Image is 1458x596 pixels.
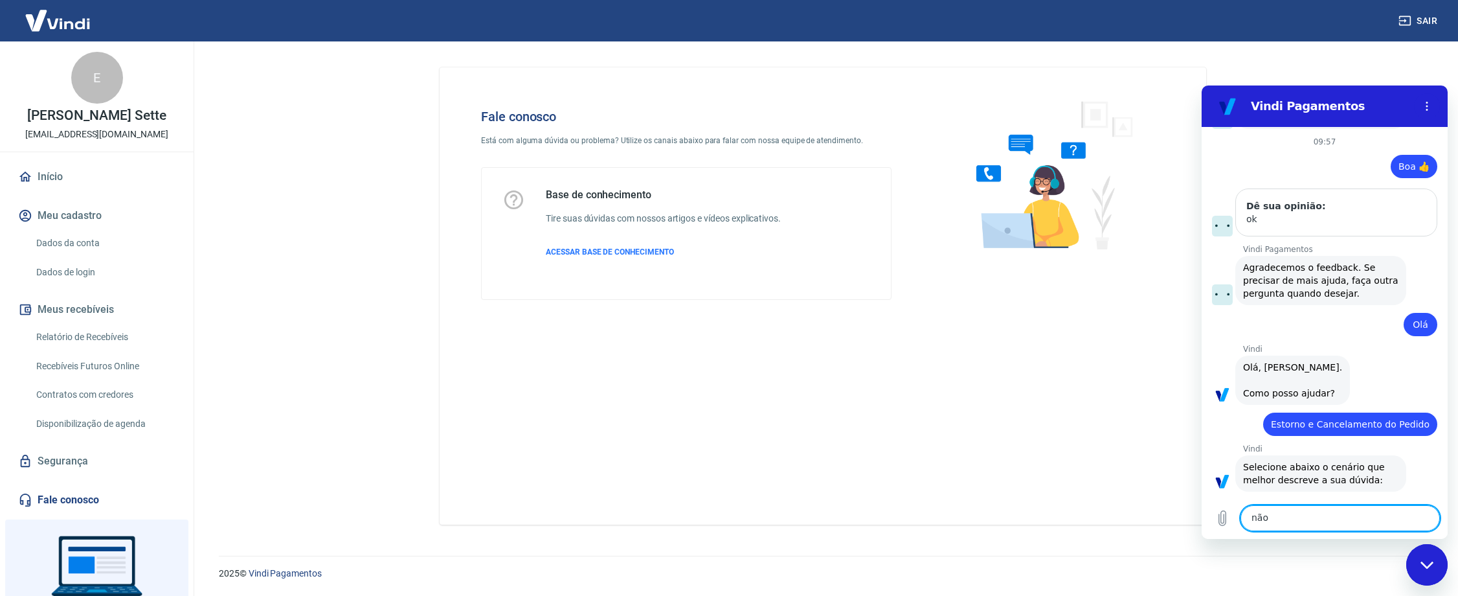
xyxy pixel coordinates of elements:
[27,109,166,122] p: [PERSON_NAME] Sette
[16,447,178,476] a: Segurança
[16,295,178,324] button: Meus recebíveis
[16,486,178,514] a: Fale conosco
[546,212,781,225] h6: Tire suas dúvidas com nossos artigos e vídeos explicativos.
[1396,9,1442,33] button: Sair
[31,230,178,257] a: Dados da conta
[16,201,178,230] button: Meu cadastro
[950,88,1147,261] img: Fale conosco
[31,259,178,286] a: Dados de login
[546,189,781,201] h5: Base de conhecimento
[219,567,1427,580] p: 2025 ©
[25,128,168,141] p: [EMAIL_ADDRESS][DOMAIN_NAME]
[71,52,123,104] div: E
[249,568,322,579] a: Vindi Pagamentos
[481,109,892,124] h4: Fale conosco
[31,411,178,437] a: Disponibilização de agenda
[31,382,178,408] a: Contratos com credores
[546,246,781,258] a: ACESSAR BASE DE CONHECIMENTO
[16,163,178,191] a: Início
[546,247,674,257] span: ACESSAR BASE DE CONHECIMENTO
[1406,544,1448,586] iframe: Botão para abrir a janela de mensagens, conversa em andamento
[31,353,178,380] a: Recebíveis Futuros Online
[1202,86,1448,539] iframe: Janela de mensagens
[31,324,178,350] a: Relatório de Recebíveis
[16,1,100,40] img: Vindi
[481,135,892,146] p: Está com alguma dúvida ou problema? Utilize os canais abaixo para falar com nossa equipe de atend...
